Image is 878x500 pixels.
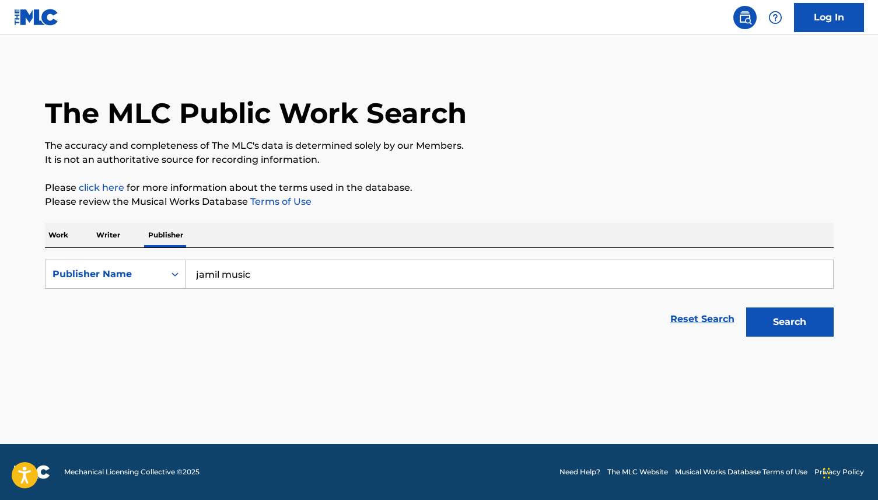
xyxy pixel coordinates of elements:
p: The accuracy and completeness of The MLC's data is determined solely by our Members. [45,139,834,153]
a: Privacy Policy [814,467,864,477]
img: MLC Logo [14,9,59,26]
span: Mechanical Licensing Collective © 2025 [64,467,200,477]
a: Musical Works Database Terms of Use [675,467,807,477]
iframe: Chat Widget [820,444,878,500]
p: Work [45,223,72,247]
button: Search [746,307,834,337]
img: search [738,11,752,25]
p: Publisher [145,223,187,247]
a: Log In [794,3,864,32]
div: Publisher Name [53,267,158,281]
p: Please review the Musical Works Database [45,195,834,209]
img: logo [14,465,50,479]
form: Search Form [45,260,834,342]
div: Help [764,6,787,29]
a: Need Help? [559,467,600,477]
a: The MLC Website [607,467,668,477]
a: click here [79,182,124,193]
p: It is not an authoritative source for recording information. [45,153,834,167]
a: Reset Search [664,306,740,332]
a: Terms of Use [248,196,312,207]
p: Writer [93,223,124,247]
a: Public Search [733,6,757,29]
h1: The MLC Public Work Search [45,96,467,131]
p: Please for more information about the terms used in the database. [45,181,834,195]
div: Drag [823,456,830,491]
img: help [768,11,782,25]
